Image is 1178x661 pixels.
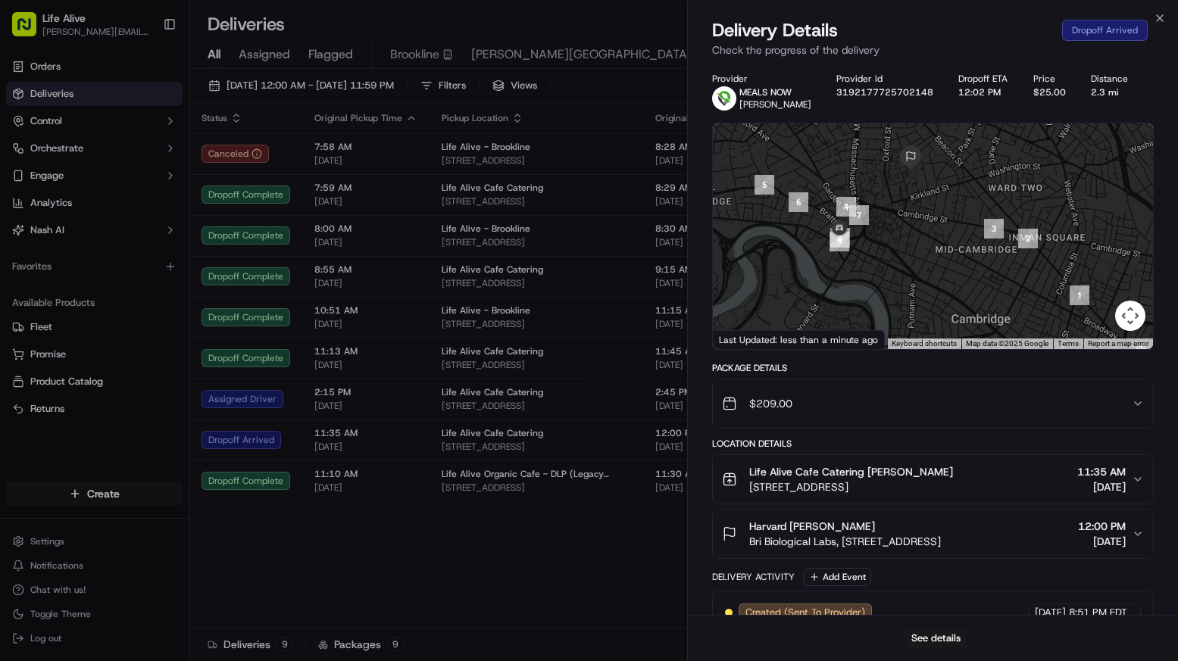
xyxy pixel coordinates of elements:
[107,375,183,387] a: Powered byPylon
[1069,606,1127,619] span: 8:51 PM EDT
[836,197,856,217] div: 4
[712,438,1154,450] div: Location Details
[712,42,1154,58] p: Check the progress of the delivery
[39,98,273,114] input: Got a question? Start typing here...
[15,197,102,209] div: Past conversations
[136,235,167,247] span: [DATE]
[68,145,248,160] div: Start new chat
[739,98,811,111] span: [PERSON_NAME]
[958,86,1008,98] div: 12:02 PM
[136,276,167,288] span: [DATE]
[1035,606,1066,619] span: [DATE]
[712,571,795,583] div: Delivery Activity
[1091,73,1129,85] div: Distance
[30,235,42,248] img: 1736555255976-a54dd68f-1ca7-489b-9aae-adbdc363a1c4
[15,145,42,172] img: 1736555255976-a54dd68f-1ca7-489b-9aae-adbdc363a1c4
[712,73,812,85] div: Provider
[15,61,276,85] p: Welcome 👋
[836,73,934,85] div: Provider Id
[739,86,811,98] p: MEALS NOW
[1058,339,1079,348] a: Terms (opens in new tab)
[15,220,39,245] img: Klarizel Pensader
[32,145,59,172] img: 1724597045416-56b7ee45-8013-43a0-a6f9-03cb97ddad50
[15,340,27,352] div: 📗
[892,338,957,349] button: Keyboard shortcuts
[1077,479,1126,494] span: [DATE]
[984,219,1004,239] div: 3
[836,86,933,98] button: 3192177725702148
[1088,339,1148,348] a: Report a map error
[15,261,39,285] img: Klarizel Pensader
[749,396,792,411] span: $209.00
[749,479,953,494] span: [STREET_ADDRESS]
[712,18,838,42] span: Delivery Details
[1070,285,1089,305] div: 1
[749,464,953,479] span: Life Alive Cafe Catering [PERSON_NAME]
[830,232,849,251] div: 9
[1078,534,1126,549] span: [DATE]
[258,149,276,167] button: Start new chat
[849,205,869,225] div: 7
[745,606,865,619] span: Created (Sent To Provider)
[68,160,208,172] div: We're available if you need us!
[1078,519,1126,534] span: 12:00 PM
[143,338,243,354] span: API Documentation
[1033,73,1067,85] div: Price
[713,379,1153,428] button: $209.00
[30,276,42,288] img: 1736555255976-a54dd68f-1ca7-489b-9aae-adbdc363a1c4
[128,276,133,288] span: •
[712,86,736,111] img: melas_now_logo.png
[713,455,1153,504] button: Life Alive Cafe Catering [PERSON_NAME][STREET_ADDRESS]11:35 AM[DATE]
[9,332,122,360] a: 📗Knowledge Base
[30,338,116,354] span: Knowledge Base
[128,340,140,352] div: 💻
[122,332,249,360] a: 💻API Documentation
[755,175,774,195] div: 5
[151,376,183,387] span: Pylon
[713,510,1153,558] button: Harvard [PERSON_NAME]Bri Biological Labs, [STREET_ADDRESS]12:00 PM[DATE]
[717,329,767,349] a: Open this area in Google Maps (opens a new window)
[128,235,133,247] span: •
[749,519,875,534] span: Harvard [PERSON_NAME]
[966,339,1048,348] span: Map data ©2025 Google
[789,192,808,212] div: 6
[1077,464,1126,479] span: 11:35 AM
[749,534,941,549] span: Bri Biological Labs, [STREET_ADDRESS]
[1115,301,1145,331] button: Map camera controls
[804,568,871,586] button: Add Event
[905,628,967,649] button: See details
[712,362,1154,374] div: Package Details
[958,73,1008,85] div: Dropoff ETA
[47,235,125,247] span: Klarizel Pensader
[15,15,45,45] img: Nash
[717,329,767,349] img: Google
[47,276,125,288] span: Klarizel Pensader
[1091,86,1129,98] div: 2.3 mi
[1033,86,1067,98] div: $25.00
[1018,229,1038,248] div: 2
[713,330,885,349] div: Last Updated: less than a minute ago
[235,194,276,212] button: See all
